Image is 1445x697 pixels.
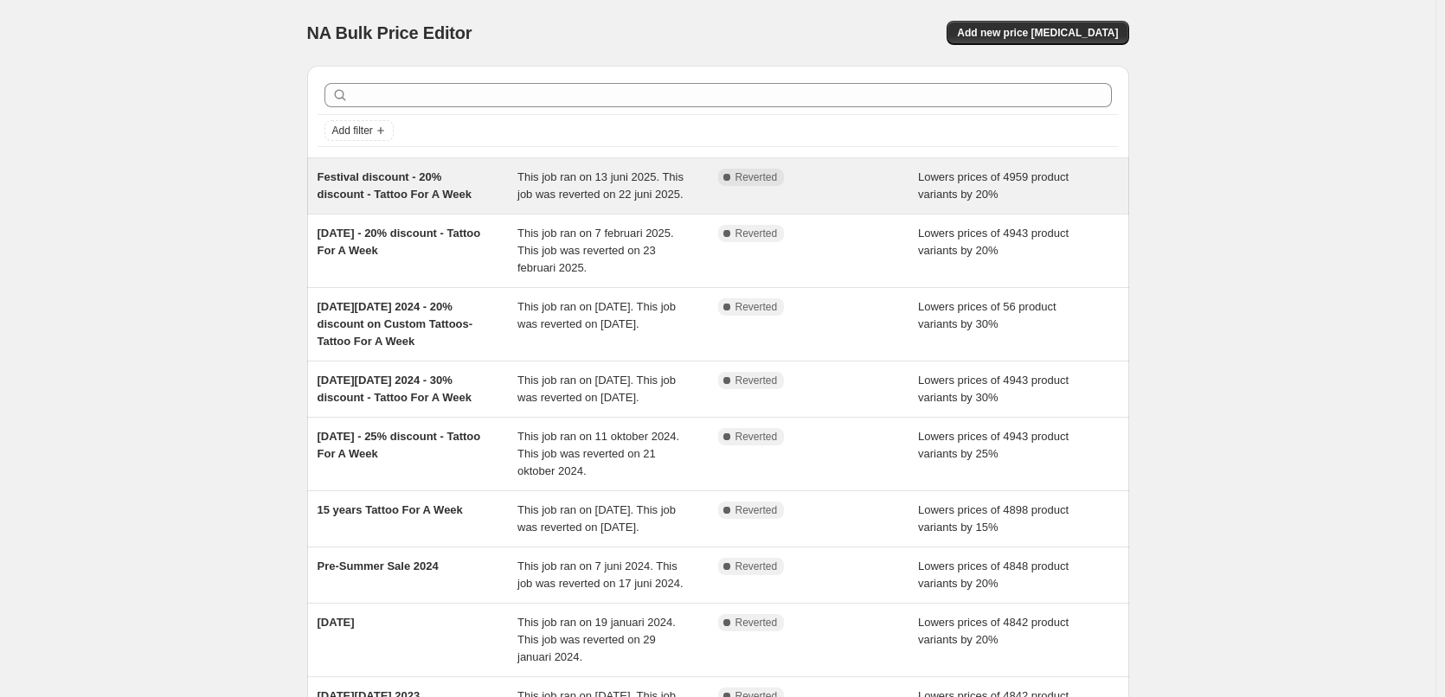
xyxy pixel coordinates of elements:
[918,300,1056,330] span: Lowers prices of 56 product variants by 30%
[735,227,778,240] span: Reverted
[735,430,778,444] span: Reverted
[318,503,463,516] span: 15 years Tattoo For A Week
[307,23,472,42] span: NA Bulk Price Editor
[735,300,778,314] span: Reverted
[318,374,472,404] span: [DATE][DATE] 2024 - 30% discount - Tattoo For A Week
[332,124,373,137] span: Add filter
[318,560,439,572] span: Pre-Summer Sale 2024
[517,170,684,201] span: This job ran on 13 juni 2025. This job was reverted on 22 juni 2025.
[318,300,473,348] span: [DATE][DATE] 2024 - 20% discount on Custom Tattoos- Tattoo For A Week
[735,616,778,630] span: Reverted
[517,300,676,330] span: This job ran on [DATE]. This job was reverted on [DATE].
[735,503,778,517] span: Reverted
[735,374,778,387] span: Reverted
[918,616,1069,646] span: Lowers prices of 4842 product variants by 20%
[957,26,1118,40] span: Add new price [MEDICAL_DATA]
[918,374,1069,404] span: Lowers prices of 4943 product variants by 30%
[918,430,1069,460] span: Lowers prices of 4943 product variants by 25%
[318,170,472,201] span: Festival discount - 20% discount - Tattoo For A Week
[318,616,355,629] span: [DATE]
[918,227,1069,257] span: Lowers prices of 4943 product variants by 20%
[517,616,676,663] span: This job ran on 19 januari 2024. This job was reverted on 29 januari 2024.
[318,227,481,257] span: [DATE] - 20% discount - Tattoo For A Week
[517,374,676,404] span: This job ran on [DATE]. This job was reverted on [DATE].
[517,430,679,477] span: This job ran on 11 oktober 2024. This job was reverted on 21 oktober 2024.
[947,21,1128,45] button: Add new price [MEDICAL_DATA]
[918,560,1069,590] span: Lowers prices of 4848 product variants by 20%
[918,170,1069,201] span: Lowers prices of 4959 product variants by 20%
[735,170,778,184] span: Reverted
[517,560,684,590] span: This job ran on 7 juni 2024. This job was reverted on 17 juni 2024.
[735,560,778,573] span: Reverted
[918,503,1069,534] span: Lowers prices of 4898 product variants by 15%
[517,503,676,534] span: This job ran on [DATE]. This job was reverted on [DATE].
[318,430,481,460] span: [DATE] - 25% discount - Tattoo For A Week
[517,227,674,274] span: This job ran on 7 februari 2025. This job was reverted on 23 februari 2025.
[324,120,394,141] button: Add filter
